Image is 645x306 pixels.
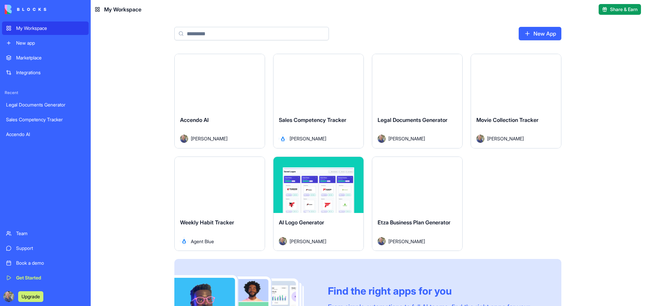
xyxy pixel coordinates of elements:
[16,40,85,46] div: New app
[2,242,89,255] a: Support
[6,116,85,123] div: Sales Competency Tracker
[3,291,14,302] img: ACg8ocIBv2xUw5HL-81t5tGPgmC9Ph1g_021R3Lypww5hRQve9x1lELB=s96-c
[519,27,561,40] a: New App
[6,101,85,108] div: Legal Documents Generator
[174,54,265,148] a: Accendo AIAvatar[PERSON_NAME]
[18,293,43,300] a: Upgrade
[388,135,425,142] span: [PERSON_NAME]
[372,157,463,251] a: Etza Business Plan GeneratorAvatar[PERSON_NAME]
[2,90,89,95] span: Recent
[328,285,545,297] div: Find the right apps for you
[2,51,89,64] a: Marketplace
[378,135,386,143] img: Avatar
[476,135,484,143] img: Avatar
[476,117,539,123] span: Movie Collection Tracker
[2,113,89,126] a: Sales Competency Tracker
[487,135,524,142] span: [PERSON_NAME]
[180,219,234,226] span: Weekly Habit Tracker
[599,4,641,15] button: Share & Earn
[2,36,89,50] a: New app
[191,238,214,245] span: Agent Blue
[18,291,43,302] button: Upgrade
[279,237,287,245] img: Avatar
[378,237,386,245] img: Avatar
[2,21,89,35] a: My Workspace
[2,98,89,112] a: Legal Documents Generator
[279,135,287,143] img: Avatar
[372,54,463,148] a: Legal Documents GeneratorAvatar[PERSON_NAME]
[16,245,85,252] div: Support
[16,274,85,281] div: Get Started
[279,219,324,226] span: AI Logo Generator
[191,135,227,142] span: [PERSON_NAME]
[2,66,89,79] a: Integrations
[6,131,85,138] div: Accendo AI
[290,238,326,245] span: [PERSON_NAME]
[273,157,364,251] a: AI Logo GeneratorAvatar[PERSON_NAME]
[378,219,450,226] span: Etza Business Plan Generator
[279,117,346,123] span: Sales Competency Tracker
[16,260,85,266] div: Book a demo
[388,238,425,245] span: [PERSON_NAME]
[16,69,85,76] div: Integrations
[2,128,89,141] a: Accendo AI
[2,227,89,240] a: Team
[174,157,265,251] a: Weekly Habit TrackerAvatarAgent Blue
[16,25,85,32] div: My Workspace
[273,54,364,148] a: Sales Competency TrackerAvatar[PERSON_NAME]
[16,230,85,237] div: Team
[5,5,46,14] img: logo
[290,135,326,142] span: [PERSON_NAME]
[378,117,447,123] span: Legal Documents Generator
[16,54,85,61] div: Marketplace
[180,135,188,143] img: Avatar
[610,6,638,13] span: Share & Earn
[2,256,89,270] a: Book a demo
[104,5,141,13] span: My Workspace
[471,54,561,148] a: Movie Collection TrackerAvatar[PERSON_NAME]
[180,237,188,245] img: Avatar
[2,271,89,285] a: Get Started
[180,117,209,123] span: Accendo AI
